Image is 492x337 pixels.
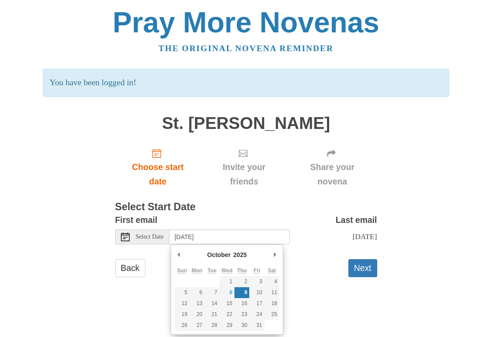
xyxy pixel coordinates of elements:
button: 23 [234,309,249,320]
button: 8 [220,287,234,298]
button: 17 [249,298,264,309]
abbr: Sunday [177,268,187,274]
a: The original novena reminder [158,44,334,53]
button: Next Month [271,248,279,261]
span: Select Date [136,234,164,240]
button: 10 [249,287,264,298]
a: Choose start date [115,141,201,193]
button: Previous Month [175,248,183,261]
button: 21 [205,309,220,320]
abbr: Saturday [268,268,276,274]
button: Next [348,259,377,277]
button: 22 [220,309,234,320]
button: 31 [249,320,264,331]
div: October [206,248,232,261]
button: 29 [220,320,234,331]
div: 2025 [232,248,248,261]
label: Last email [336,213,377,227]
button: 5 [175,287,189,298]
abbr: Wednesday [221,268,232,274]
button: 20 [189,309,204,320]
button: 25 [265,309,279,320]
button: 28 [205,320,220,331]
span: Share your novena [296,160,368,189]
span: [DATE] [352,232,377,241]
button: 19 [175,309,189,320]
span: Invite your friends [209,160,279,189]
button: 26 [175,320,189,331]
input: Use the arrow keys to pick a date [169,229,290,244]
button: 14 [205,298,220,309]
a: Back [115,259,145,277]
button: 12 [175,298,189,309]
p: You have been logged in! [43,69,449,97]
button: 24 [249,309,264,320]
abbr: Friday [254,268,260,274]
label: First email [115,213,158,227]
abbr: Monday [192,268,203,274]
button: 9 [234,287,249,298]
button: 2 [234,276,249,287]
button: 3 [249,276,264,287]
div: Click "Next" to confirm your start date first. [288,141,377,193]
h1: St. [PERSON_NAME] [115,114,377,133]
a: Pray More Novenas [113,6,379,38]
button: 7 [205,287,220,298]
button: 27 [189,320,204,331]
button: 15 [220,298,234,309]
button: 13 [189,298,204,309]
button: 18 [265,298,279,309]
button: 4 [265,276,279,287]
abbr: Tuesday [207,268,216,274]
span: Choose start date [124,160,192,189]
div: Click "Next" to confirm your start date first. [200,141,287,193]
button: 1 [220,276,234,287]
abbr: Thursday [237,268,247,274]
button: 11 [265,287,279,298]
button: 30 [234,320,249,331]
h3: Select Start Date [115,202,377,213]
button: 6 [189,287,204,298]
button: 16 [234,298,249,309]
